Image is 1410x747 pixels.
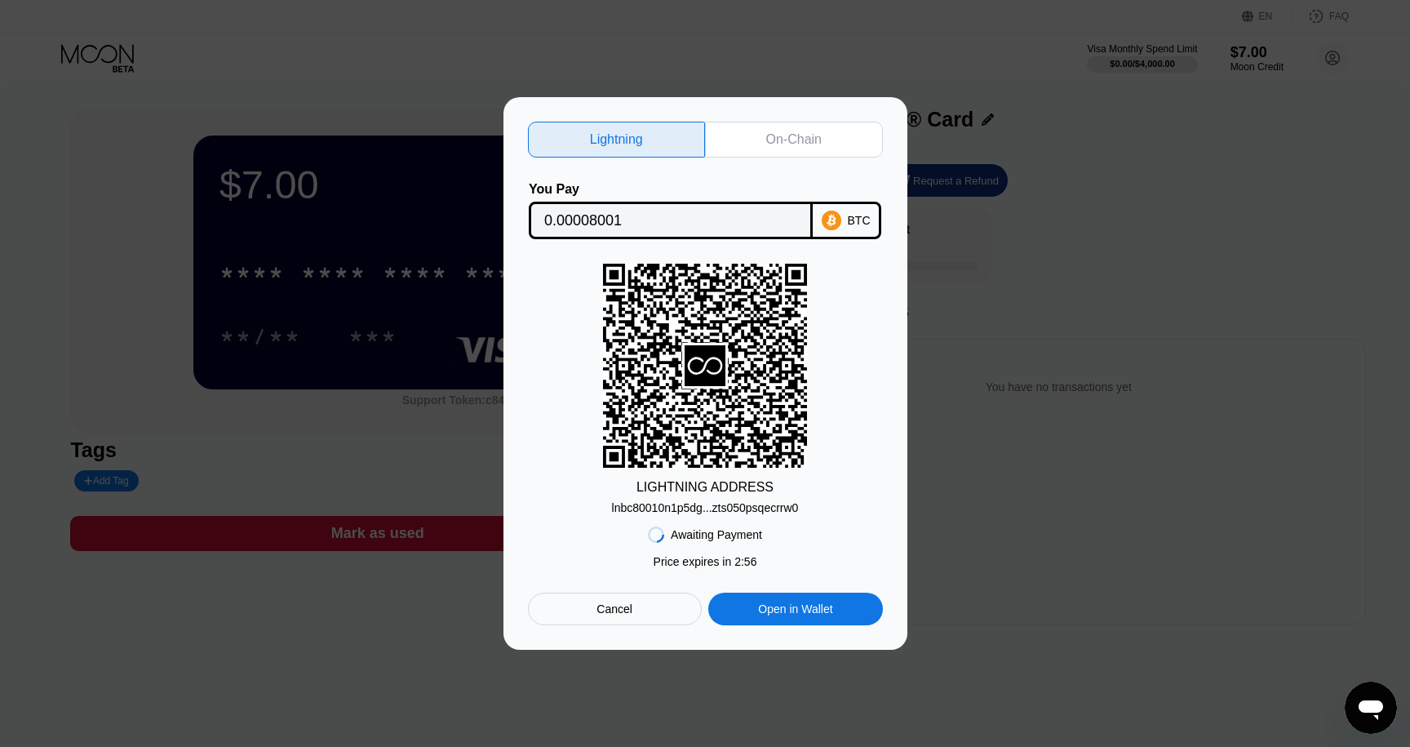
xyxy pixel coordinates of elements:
div: You PayBTC [528,182,883,239]
div: On-Chain [705,122,883,158]
div: On-Chain [766,131,822,148]
div: lnbc80010n1p5dg...zts050psqecrrw0 [612,501,799,514]
div: BTC [848,214,871,227]
div: lnbc80010n1p5dg...zts050psqecrrw0 [612,495,799,514]
div: Open in Wallet [758,602,832,616]
div: Cancel [528,593,702,625]
div: You Pay [529,182,813,197]
div: Awaiting Payment [671,528,762,541]
div: Lightning [590,131,643,148]
div: Cancel [596,602,632,616]
div: Open in Wallet [708,593,882,625]
span: 2 : 56 [734,555,756,568]
div: Lightning [528,122,706,158]
div: LIGHTNING ADDRESS [636,480,774,495]
div: Price expires in [654,555,757,568]
iframe: Button to launch messaging window [1345,682,1397,734]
